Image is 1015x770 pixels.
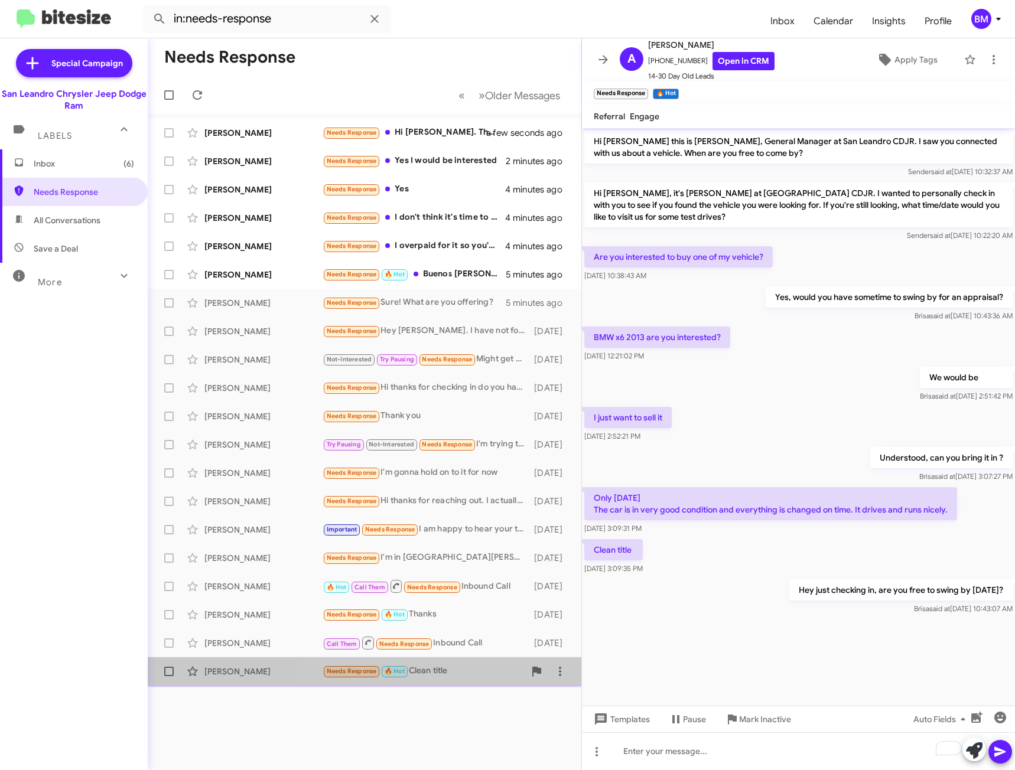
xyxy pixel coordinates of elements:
span: [PHONE_NUMBER] [648,52,775,70]
span: Needs Response [422,355,472,363]
div: Buenos [PERSON_NAME] Ustedes tienen mi información Si me tienen una buena oferta hacemos trato [323,267,506,281]
span: [DATE] 3:09:31 PM [584,524,642,533]
div: Inbound Call [323,579,532,593]
span: [DATE] 10:38:43 AM [584,271,646,280]
a: Special Campaign [16,49,132,77]
div: [DATE] [532,609,572,621]
span: Brisa [DATE] 10:43:07 AM [914,604,1013,613]
div: [PERSON_NAME] [204,524,323,536]
span: Templates [591,709,650,730]
div: Inbound Call [323,635,532,650]
span: Labels [38,130,72,141]
div: I am happy to hear your thoughts but I am only coming in if the number works for this car [323,523,532,536]
span: Needs Response [327,611,377,618]
button: Pause [659,709,715,730]
span: Needs Response [327,327,377,335]
button: BM [961,9,1002,29]
div: BM [971,9,991,29]
button: Previous [451,83,472,107]
span: Needs Response [422,441,472,448]
span: Needs Response [327,157,377,165]
button: Apply Tags [855,49,958,70]
span: 14-30 Day Old Leads [648,70,775,82]
div: 4 minutes ago [505,240,572,252]
div: I'm trying to find the charger with the most options and it seems like [US_STATE] gets them first... [323,438,532,451]
span: Needs Response [327,270,377,278]
span: Needs Response [327,667,377,675]
span: Brisa [DATE] 10:43:36 AM [915,311,1013,320]
span: [DATE] 12:21:02 PM [584,351,644,360]
p: Yes, would you have sometime to swing by for an appraisal? [766,286,1013,308]
div: [PERSON_NAME] [204,665,323,677]
span: Save a Deal [34,243,78,255]
button: Mark Inactive [715,709,801,730]
p: We would be [920,367,1013,388]
span: Needs Response [407,583,457,591]
div: [PERSON_NAME] [204,439,323,451]
span: Auto Fields [913,709,970,730]
div: [PERSON_NAME] [204,127,323,139]
span: Important [327,526,357,533]
button: Templates [582,709,659,730]
div: Hey [PERSON_NAME]. I have not found the car yet. I think the ones we were looking at were priced ... [323,324,532,338]
div: [PERSON_NAME] [204,382,323,394]
span: Pause [683,709,706,730]
span: Apply Tags [894,49,938,70]
a: Inbox [761,4,804,38]
span: said at [930,311,951,320]
span: Needs Response [327,185,377,193]
span: Call Them [327,640,357,648]
span: 🔥 Hot [385,611,405,618]
span: Needs Response [327,214,377,221]
span: 🔥 Hot [385,270,405,278]
span: Special Campaign [51,57,123,69]
div: [PERSON_NAME] [204,212,323,224]
div: [PERSON_NAME] [204,155,323,167]
span: [DATE] 3:09:35 PM [584,564,643,573]
div: Might get back to the project in the future but not clear when [323,353,532,366]
span: [PERSON_NAME] [648,38,775,52]
span: A [627,50,636,68]
input: Search [143,5,391,33]
div: a few seconds ago [501,127,572,139]
div: [PERSON_NAME] [204,410,323,422]
div: [PERSON_NAME] [204,637,323,649]
span: Mark Inactive [739,709,791,730]
p: Hey just checking in, are you free to swing by [DATE]? [789,579,1013,601]
span: said at [935,391,956,400]
p: Only [DATE] The car is in very good condition and everything is changed on time. It drives and ru... [584,487,957,520]
div: [DATE] [532,354,572,366]
span: Sender [DATE] 10:32:37 AM [908,167,1013,176]
span: Needs Response [327,129,377,136]
span: Brisa [DATE] 3:07:27 PM [919,472,1013,481]
div: [DATE] [532,325,572,337]
span: More [38,277,62,288]
div: [PERSON_NAME] [204,325,323,337]
div: 2 minutes ago [506,155,572,167]
span: Not-Interested [327,355,372,363]
a: Insights [863,4,915,38]
a: Open in CRM [713,52,775,70]
span: 🔥 Hot [385,667,405,675]
div: [DATE] [532,580,572,592]
a: Profile [915,4,961,38]
span: said at [929,604,950,613]
div: I'm gonna hold on to it for now [323,466,532,479]
p: Hi [PERSON_NAME] this is [PERSON_NAME], General Manager at San Leandro CDJR. I saw you connected ... [584,130,1013,164]
div: [PERSON_NAME] [204,184,323,195]
nav: Page navigation example [452,83,567,107]
div: [DATE] [532,524,572,536]
p: Are you interested to buy one of my vehicle? [584,246,773,267]
span: Calendar [804,4,863,38]
span: [DATE] 2:52:21 PM [584,432,640,441]
span: Try Pausing [327,441,361,448]
div: [DATE] [532,439,572,451]
div: 5 minutes ago [506,269,572,280]
button: Auto Fields [904,709,980,730]
span: Needs Response [327,554,377,562]
div: [DATE] [532,495,572,507]
div: 4 minutes ago [505,184,572,195]
span: said at [935,472,955,481]
div: [PERSON_NAME] [204,580,323,592]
